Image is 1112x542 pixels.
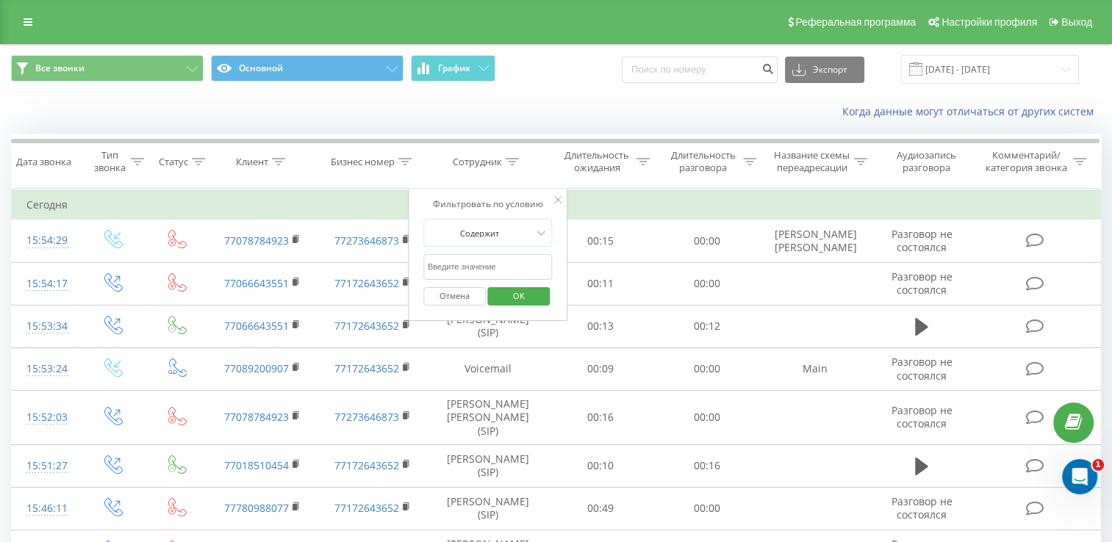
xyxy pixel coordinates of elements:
[224,319,289,333] a: 77066643551
[26,403,65,432] div: 15:52:03
[334,319,399,333] a: 77172643652
[548,305,654,347] td: 00:13
[428,347,548,390] td: Voicemail
[795,16,916,28] span: Реферальная программа
[622,57,778,83] input: Поиск по номеру
[334,458,399,472] a: 77172643652
[548,444,654,487] td: 00:10
[1062,459,1097,494] iframe: Intercom live chat
[423,197,553,212] div: Фильтровать по условию
[653,347,760,390] td: 00:00
[26,355,65,383] div: 15:53:24
[983,149,1069,174] div: Комментарий/категория звонка
[653,391,760,445] td: 00:00
[561,149,634,174] div: Длительность ожидания
[334,501,399,515] a: 77172643652
[891,270,952,297] span: Разговор не состоялся
[334,361,399,375] a: 77172643652
[653,444,760,487] td: 00:16
[653,262,760,305] td: 00:00
[760,347,870,390] td: Main
[334,410,399,424] a: 77273646873
[93,149,127,174] div: Тип звонка
[884,149,969,174] div: Аудиозапись разговора
[423,287,486,306] button: Отмена
[26,494,65,523] div: 15:46:11
[411,55,495,82] button: График
[941,16,1037,28] span: Настройки профиля
[1092,459,1104,471] span: 1
[16,156,71,168] div: Дата звонка
[773,149,850,174] div: Название схемы переадресации
[653,487,760,530] td: 00:00
[653,305,760,347] td: 00:12
[423,254,553,280] input: Введите значение
[26,226,65,255] div: 15:54:29
[760,220,870,262] td: [PERSON_NAME] [PERSON_NAME]
[428,487,548,530] td: [PERSON_NAME] (SIP)
[653,220,760,262] td: 00:00
[428,444,548,487] td: [PERSON_NAME] (SIP)
[891,355,952,382] span: Разговор не состоялся
[224,410,289,424] a: 77078784923
[548,220,654,262] td: 00:15
[224,501,289,515] a: 77780988077
[428,305,548,347] td: [PERSON_NAME] (SIP)
[891,403,952,430] span: Разговор не состоялся
[224,458,289,472] a: 77018510454
[498,284,539,307] span: OK
[488,287,550,306] button: OK
[12,190,1101,220] td: Сегодня
[35,62,85,74] span: Все звонки
[842,104,1101,118] a: Когда данные могут отличаться от других систем
[11,55,204,82] button: Все звонки
[548,487,654,530] td: 00:49
[548,347,654,390] td: 00:09
[224,361,289,375] a: 77089200907
[548,391,654,445] td: 00:16
[891,227,952,254] span: Разговор не состоялся
[1061,16,1092,28] span: Выход
[224,276,289,290] a: 77066643551
[331,156,395,168] div: Бизнес номер
[453,156,502,168] div: Сотрудник
[26,452,65,480] div: 15:51:27
[236,156,268,168] div: Клиент
[334,234,399,247] a: 77273646873
[438,63,470,73] span: График
[26,312,65,341] div: 15:53:34
[548,262,654,305] td: 00:11
[224,234,289,247] a: 77078784923
[26,270,65,298] div: 15:54:17
[334,276,399,290] a: 77172643652
[159,156,188,168] div: Статус
[785,57,864,83] button: Экспорт
[428,391,548,445] td: [PERSON_NAME] [PERSON_NAME] (SIP)
[211,55,403,82] button: Основной
[891,494,952,521] span: Разговор не состоялся
[667,149,739,174] div: Длительность разговора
